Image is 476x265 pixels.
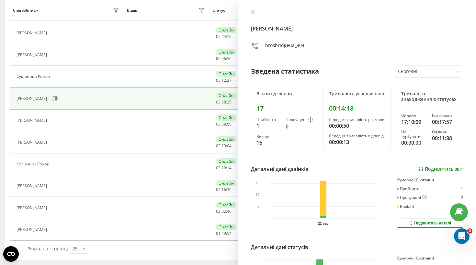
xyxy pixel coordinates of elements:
[461,187,463,191] div: 1
[216,34,221,39] span: 07
[221,99,226,105] span: 58
[17,74,52,79] div: Сушениця Роман
[216,202,236,208] div: Онлайн
[221,56,226,61] span: 06
[221,143,226,149] span: 23
[256,139,280,147] div: 16
[212,8,225,13] div: Статус
[216,49,236,55] div: Онлайн
[221,121,226,127] span: 39
[227,121,232,127] span: 50
[256,104,313,112] div: 17
[17,118,49,123] div: [PERSON_NAME]
[13,8,39,13] div: Співробітник
[401,118,427,126] div: 17:10:09
[216,165,221,171] span: 03
[216,209,232,214] div: : :
[227,78,232,83] span: 27
[221,78,226,83] span: 12
[216,78,221,83] span: 05
[251,66,319,76] div: Зведена статистика
[227,56,232,61] span: 56
[17,162,51,166] div: Килимник Роман
[216,34,232,39] div: : :
[329,134,385,138] div: Середня тривалість відповіді
[216,180,236,186] div: Онлайн
[216,121,221,127] span: 03
[329,122,385,130] div: 00:00:50
[286,117,313,123] div: Пропущені
[221,187,226,192] span: 16
[461,195,463,200] div: 0
[227,99,232,105] span: 25
[265,42,304,52] div: brokbridgeua_904
[216,78,232,83] div: : :
[3,246,19,262] button: Open CMP widget
[28,246,68,252] span: Рядків на сторінці
[397,204,414,209] div: Вихідні
[329,91,385,97] div: Тривалість усіх дзвінків
[221,231,226,236] span: 49
[251,165,309,173] div: Детальні дані дзвінків
[216,56,221,61] span: 06
[418,166,463,172] a: Подивитись звіт
[17,31,49,35] div: [PERSON_NAME]
[221,209,226,214] span: 02
[227,34,232,39] span: 10
[216,99,221,105] span: 03
[227,209,232,214] span: 40
[216,92,236,99] div: Онлайн
[17,184,49,188] div: [PERSON_NAME]
[17,140,49,145] div: [PERSON_NAME]
[401,130,427,139] div: Не турбувати
[216,114,236,121] div: Онлайн
[216,166,232,170] div: : :
[329,138,385,146] div: 00:00:13
[432,113,458,118] div: Розмовляє
[227,143,232,149] span: 04
[329,104,385,112] div: 00:14:18
[251,243,308,251] div: Детальні дані статусів
[401,113,427,118] div: Онлайн
[227,231,232,236] span: 54
[397,178,463,182] div: Сумарно (Сьогодні)
[127,8,138,13] div: Відділ
[17,53,49,57] div: [PERSON_NAME]
[227,165,232,171] span: 14
[216,158,236,164] div: Онлайн
[467,228,472,234] span: 2
[17,227,49,232] div: [PERSON_NAME]
[216,224,236,230] div: Онлайн
[256,193,260,197] text: 10
[258,217,260,220] text: 0
[432,118,458,126] div: 00:17:57
[432,130,458,134] div: Офлайн
[397,195,427,200] div: Пропущені
[73,246,78,252] div: 25
[221,34,226,39] span: 44
[409,221,451,226] div: Подивитись деталі
[251,25,463,32] h4: [PERSON_NAME]
[17,206,49,210] div: [PERSON_NAME]
[221,165,226,171] span: 20
[216,231,232,236] div: : :
[454,228,470,244] iframe: Intercom live chat
[256,182,260,185] text: 15
[216,187,232,192] div: : :
[216,209,221,214] span: 02
[397,219,463,228] button: Подивитись деталі
[256,91,313,97] div: Всього дзвінків
[17,96,49,101] div: [PERSON_NAME]
[256,122,280,130] div: 1
[397,256,463,260] div: Сумарно (Сьогодні)
[329,117,385,122] div: Середня тривалість розмови
[227,187,232,192] span: 30
[216,122,232,126] div: : :
[256,134,280,139] div: Вихідні
[432,134,458,142] div: 00:11:38
[216,27,236,33] div: Онлайн
[256,117,280,122] div: Прийнято
[318,222,328,225] text: 22 вер
[216,187,221,192] span: 02
[401,91,458,102] div: Тривалість знаходження в статусах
